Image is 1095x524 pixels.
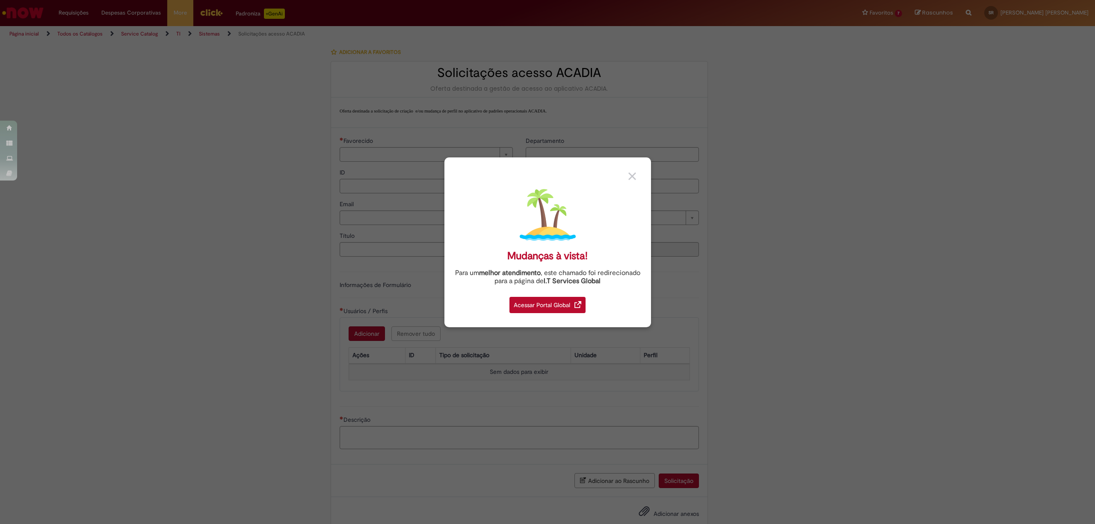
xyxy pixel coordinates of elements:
[509,292,586,313] a: Acessar Portal Global
[520,187,576,243] img: island.png
[507,250,588,262] div: Mudanças à vista!
[509,297,586,313] div: Acessar Portal Global
[544,272,601,285] a: I.T Services Global
[628,172,636,180] img: close_button_grey.png
[574,301,581,308] img: redirect_link.png
[451,269,645,285] div: Para um , este chamado foi redirecionado para a página de
[479,269,541,277] strong: melhor atendimento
